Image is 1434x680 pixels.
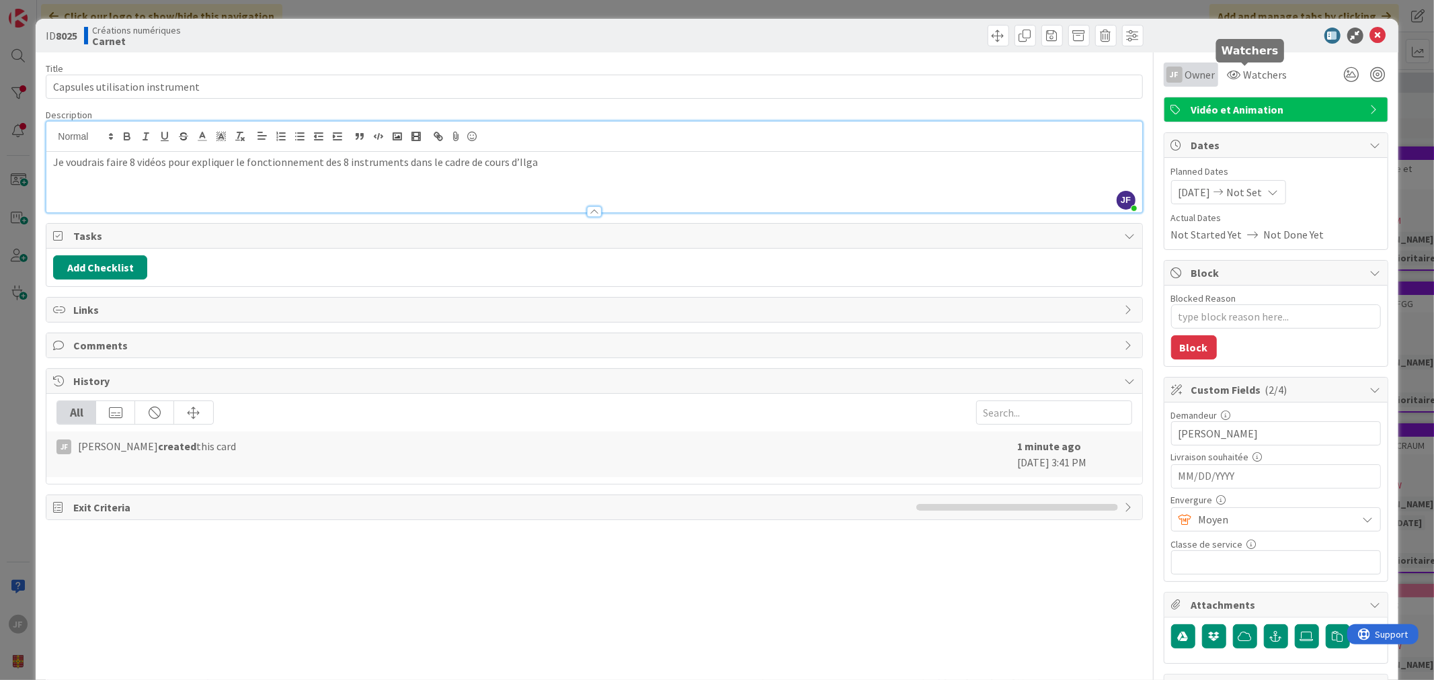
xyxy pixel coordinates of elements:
label: Classe de service [1171,538,1243,550]
span: Dates [1191,137,1363,153]
div: Livraison souhaitée [1171,452,1381,462]
span: Attachments [1191,597,1363,613]
div: [DATE] 3:41 PM [1018,438,1132,470]
div: All [57,401,96,424]
input: type card name here... [46,75,1142,99]
b: created [158,439,196,453]
span: ID [46,28,77,44]
div: Envergure [1171,495,1381,505]
span: JF [1117,191,1136,210]
label: Demandeur [1171,409,1218,421]
div: JF [56,439,71,454]
span: Exit Criteria [73,499,909,515]
span: Owner [1185,67,1216,83]
input: Search... [976,400,1132,425]
span: History [73,373,1117,389]
label: Blocked Reason [1171,292,1236,304]
span: Actual Dates [1171,211,1381,225]
label: Title [46,62,63,75]
div: JF [1166,67,1183,83]
input: MM/DD/YYYY [1179,465,1373,488]
span: Créations numériques [92,25,181,36]
b: 8025 [56,29,77,42]
span: Not Set [1227,184,1263,200]
button: Block [1171,335,1217,359]
span: Planned Dates [1171,165,1381,179]
button: Add Checklist [53,255,147,280]
span: Links [73,302,1117,318]
span: Moyen [1199,510,1351,529]
span: Watchers [1244,67,1287,83]
span: Not Started Yet [1171,226,1242,243]
span: Comments [73,337,1117,353]
span: ( 2/4 ) [1265,383,1287,396]
span: Custom Fields [1191,382,1363,398]
span: Support [28,2,61,18]
p: Je voudrais faire 8 vidéos pour expliquer le fonctionnement des 8 instruments dans le cadre de co... [53,155,1135,170]
span: Vidéo et Animation [1191,101,1363,118]
h5: Watchers [1222,44,1279,57]
span: Not Done Yet [1264,226,1324,243]
b: Carnet [92,36,181,46]
span: Tasks [73,228,1117,244]
span: [DATE] [1179,184,1211,200]
span: Block [1191,265,1363,281]
span: Description [46,109,92,121]
span: [PERSON_NAME] this card [78,438,236,454]
b: 1 minute ago [1018,439,1082,453]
